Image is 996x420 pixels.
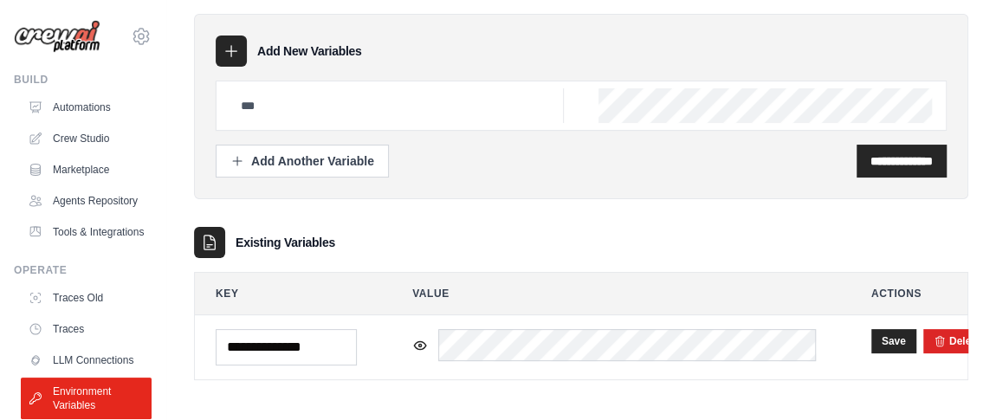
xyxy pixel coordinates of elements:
[850,273,967,314] th: Actions
[21,284,152,312] a: Traces Old
[21,125,152,152] a: Crew Studio
[21,94,152,121] a: Automations
[21,315,152,343] a: Traces
[391,273,837,314] th: Value
[216,145,389,178] button: Add Another Variable
[21,156,152,184] a: Marketplace
[21,187,152,215] a: Agents Repository
[934,334,980,348] button: Delete
[236,234,335,251] h3: Existing Variables
[195,273,378,314] th: Key
[14,263,152,277] div: Operate
[14,73,152,87] div: Build
[257,42,362,60] h3: Add New Variables
[230,152,374,170] div: Add Another Variable
[21,346,152,374] a: LLM Connections
[21,378,152,419] a: Environment Variables
[21,218,152,246] a: Tools & Integrations
[14,20,100,54] img: Logo
[871,329,916,353] button: Save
